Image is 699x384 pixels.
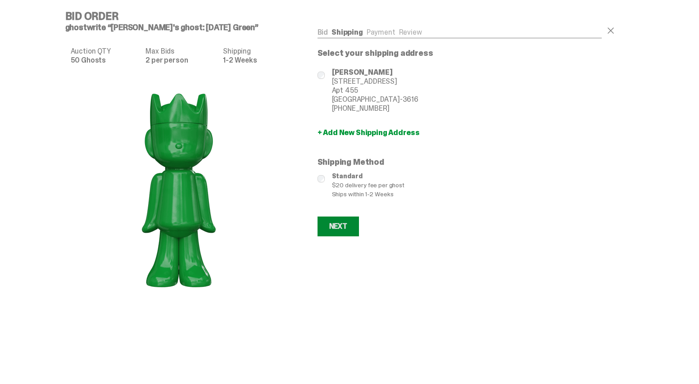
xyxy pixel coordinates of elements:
button: Next [318,217,359,236]
h4: Bid Order [65,11,300,22]
dt: Shipping [223,48,286,55]
dt: Auction QTY [71,48,141,55]
dd: 1-2 Weeks [223,57,286,64]
span: [STREET_ADDRESS] [332,77,418,86]
span: $20 delivery fee per ghost [332,181,602,190]
dd: 50 Ghosts [71,57,141,64]
h5: ghostwrite “[PERSON_NAME]'s ghost: [DATE] Green” [65,23,300,32]
span: Standard [332,172,602,181]
span: [GEOGRAPHIC_DATA]-3616 [332,95,418,104]
span: Apt 455 [332,86,418,95]
p: Select your shipping address [318,49,602,57]
a: Shipping [331,27,363,37]
a: + Add New Shipping Address [318,129,602,136]
dt: Max Bids [145,48,218,55]
a: Payment [367,27,395,37]
p: Shipping Method [318,158,602,166]
span: [PERSON_NAME] [332,68,418,77]
div: Next [329,223,347,230]
img: product image [89,77,269,302]
a: Bid [318,27,328,37]
dd: 2 per person [145,57,218,64]
span: Ships within 1-2 Weeks [332,190,602,199]
span: [PHONE_NUMBER] [332,104,418,113]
